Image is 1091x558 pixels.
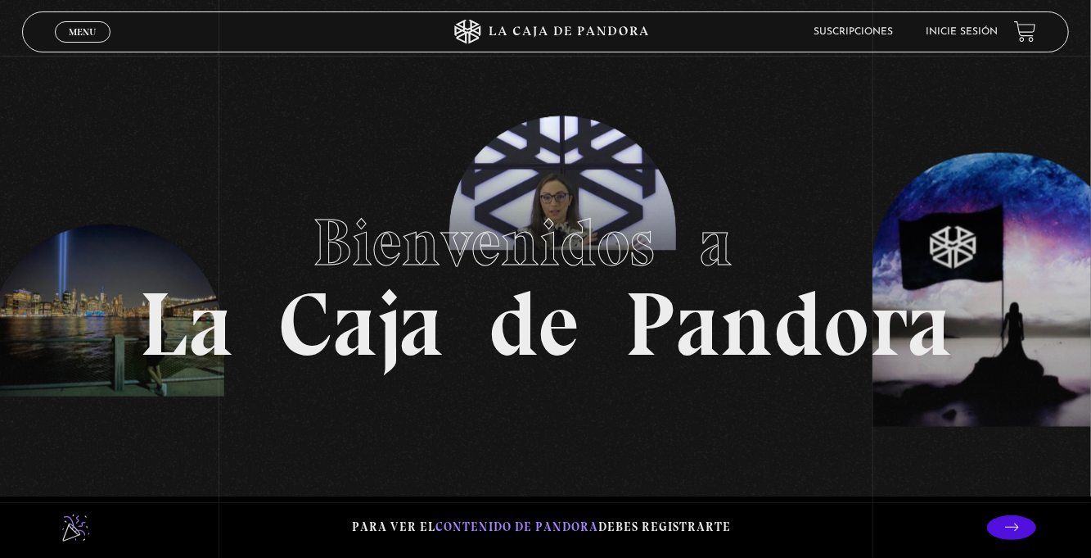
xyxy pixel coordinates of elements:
a: View your shopping cart [1014,20,1036,43]
a: Inicie sesión [926,27,998,37]
span: Menu [69,27,96,37]
span: Bienvenidos a [313,203,778,282]
p: Para ver el debes registrarte [352,516,731,538]
span: contenido de Pandora [435,519,598,534]
a: Suscripciones [814,27,893,37]
span: Cerrar [63,40,101,52]
h1: La Caja de Pandora [139,189,952,370]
